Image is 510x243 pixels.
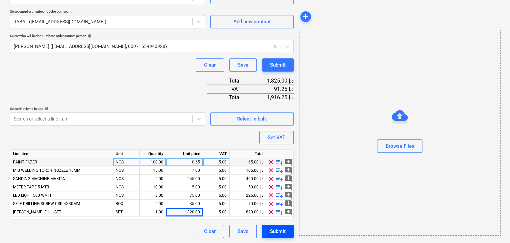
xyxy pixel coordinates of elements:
[206,166,227,175] div: 5.00
[210,15,294,28] button: Add new contact
[113,191,140,200] div: NOS
[206,175,227,183] div: 5.00
[230,158,266,166] div: 65.00د.إ.‏
[276,200,284,208] span: playlist_add
[142,191,163,200] div: 3.00
[196,225,224,238] button: Clear
[142,183,163,191] div: 10.00
[142,175,163,183] div: 2.00
[284,166,292,174] span: add_comment
[169,200,200,208] div: 35.00
[230,175,266,183] div: 490.00د.إ.‏
[262,58,294,72] button: Submit
[196,58,224,72] button: Clear
[142,208,163,216] div: 1.00
[10,34,294,38] div: Select who will be the purchase order contact person
[267,166,275,174] span: clear
[206,191,227,200] div: 5.00
[276,158,284,166] span: playlist_add
[142,166,163,175] div: 15.00
[299,30,501,236] div: Browse Files
[13,201,80,206] span: SELF DRILLING SCREW CSK 4X30MM
[169,158,200,166] div: 0.65
[230,150,266,158] div: Total
[142,200,163,208] div: 2.00
[284,158,292,166] span: add_comment
[276,166,284,174] span: playlist_add
[113,150,140,158] div: Unit
[204,61,216,69] div: Clear
[284,183,292,191] span: add_comment
[207,77,251,85] div: Total
[86,34,92,38] span: help
[276,208,284,216] span: playlist_add
[267,191,275,199] span: clear
[10,9,205,15] p: Select supplier or subcontractor contact
[262,225,294,238] button: Submit
[169,175,200,183] div: 245.00
[276,191,284,199] span: playlist_add
[43,107,49,111] span: help
[270,61,286,69] div: Submit
[113,183,140,191] div: NOS
[230,166,266,175] div: 105.00د.إ.‏
[259,131,294,144] button: Set VAT
[13,193,52,198] span: LED LIGHT 500 WATT
[113,208,140,216] div: SET
[267,200,275,208] span: clear
[206,208,227,216] div: 5.00
[229,58,257,72] button: Save
[10,107,205,111] div: Select line-items to add
[207,93,251,101] div: Total
[284,200,292,208] span: add_comment
[230,191,266,200] div: 225.00د.إ.‏
[230,183,266,191] div: 50.00د.إ.‏
[229,225,257,238] button: Save
[251,93,294,101] div: 1,916.25د.إ.‏
[237,115,267,123] div: Select in bulk
[206,158,227,166] div: 5.00
[169,166,200,175] div: 7.00
[477,211,510,243] iframe: Chat Widget
[284,175,292,183] span: add_comment
[166,150,203,158] div: Unit price
[276,175,284,183] span: playlist_add
[13,160,37,164] span: PAINT FILTER
[270,227,286,236] div: Submit
[210,112,294,125] button: Select in bulk
[169,208,200,216] div: 820.00
[142,158,163,166] div: 100.00
[267,158,275,166] span: clear
[203,150,230,158] div: VAT
[238,227,248,236] div: Save
[13,185,49,189] span: METER TAPE 5 MTR
[233,17,271,26] div: Add new contact
[284,208,292,216] span: add_comment
[230,208,266,216] div: 820.00د.إ.‏
[267,183,275,191] span: clear
[385,142,414,150] div: Browse Files
[169,191,200,200] div: 75.00
[238,61,248,69] div: Save
[113,175,140,183] div: NOS
[113,200,140,208] div: BOX
[251,85,294,93] div: 91.25د.إ.‏
[267,175,275,183] span: clear
[13,168,80,173] span: MIG WELDING TORCH NOZZLE 16MM
[169,183,200,191] div: 5.00
[276,183,284,191] span: playlist_add
[267,208,275,216] span: clear
[302,13,310,21] span: add
[13,210,61,214] span: VICTOR TORCH FULL SET
[140,150,166,158] div: Quantity
[251,77,294,85] div: 1,825.00د.إ.‏
[377,139,422,153] button: Browse Files
[230,200,266,208] div: 70.00د.إ.‏
[268,133,285,142] div: Set VAT
[206,200,227,208] div: 5.00
[10,150,113,158] div: Line-item
[113,166,140,175] div: NOS
[207,85,251,93] div: VAT
[284,191,292,199] span: add_comment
